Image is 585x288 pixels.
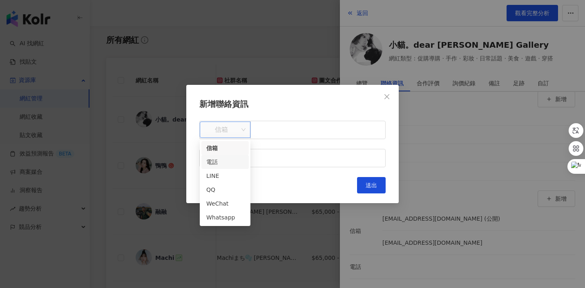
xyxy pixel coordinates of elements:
div: QQ [206,185,244,194]
div: QQ [201,183,249,197]
div: 電話 [201,155,249,169]
h2: 新增聯絡資訊 [199,98,386,111]
div: WeChat [206,199,244,208]
div: LINE [201,169,249,183]
span: 信箱 [205,122,246,137]
div: 信箱 [206,144,244,153]
div: 電話 [206,157,244,166]
div: LINE [206,171,244,180]
div: Whatsapp [206,213,244,222]
div: Whatsapp [201,210,249,224]
button: Close [379,89,395,105]
button: 送出 [357,177,386,193]
span: close [384,93,390,100]
div: 信箱 [201,141,249,155]
div: WeChat [201,197,249,210]
span: 送出 [366,182,377,188]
